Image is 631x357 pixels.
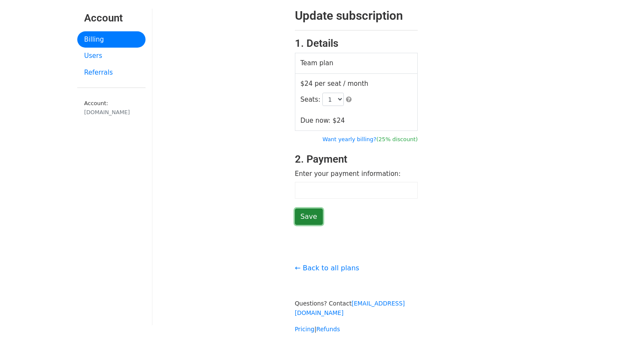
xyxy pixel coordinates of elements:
[295,153,418,166] h3: 2. Payment
[295,73,418,131] td: $24 per seat / month
[300,187,413,194] iframe: Secure card payment input frame
[295,300,405,316] a: [EMAIL_ADDRESS][DOMAIN_NAME]
[295,209,323,225] input: Save
[316,326,340,333] a: Refunds
[295,37,418,50] h3: 1. Details
[77,31,146,48] a: Billing
[84,100,139,116] small: Account:
[300,117,345,124] span: Due now: $
[77,48,146,64] a: Users
[295,53,418,74] td: Team plan
[376,136,418,142] span: (25% discount)
[322,136,418,142] a: Want yearly billing?(25% discount)
[295,9,418,23] h2: Update subscription
[295,300,405,316] small: Questions? Contact
[295,264,359,272] a: ← Back to all plans
[337,117,345,124] span: 24
[84,108,139,116] div: [DOMAIN_NAME]
[588,316,631,357] iframe: Chat Widget
[295,169,401,179] label: Enter your payment information:
[84,12,139,24] h3: Account
[77,64,146,81] a: Referrals
[295,326,315,333] a: Pricing
[295,326,340,333] small: |
[300,96,321,103] span: Seats:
